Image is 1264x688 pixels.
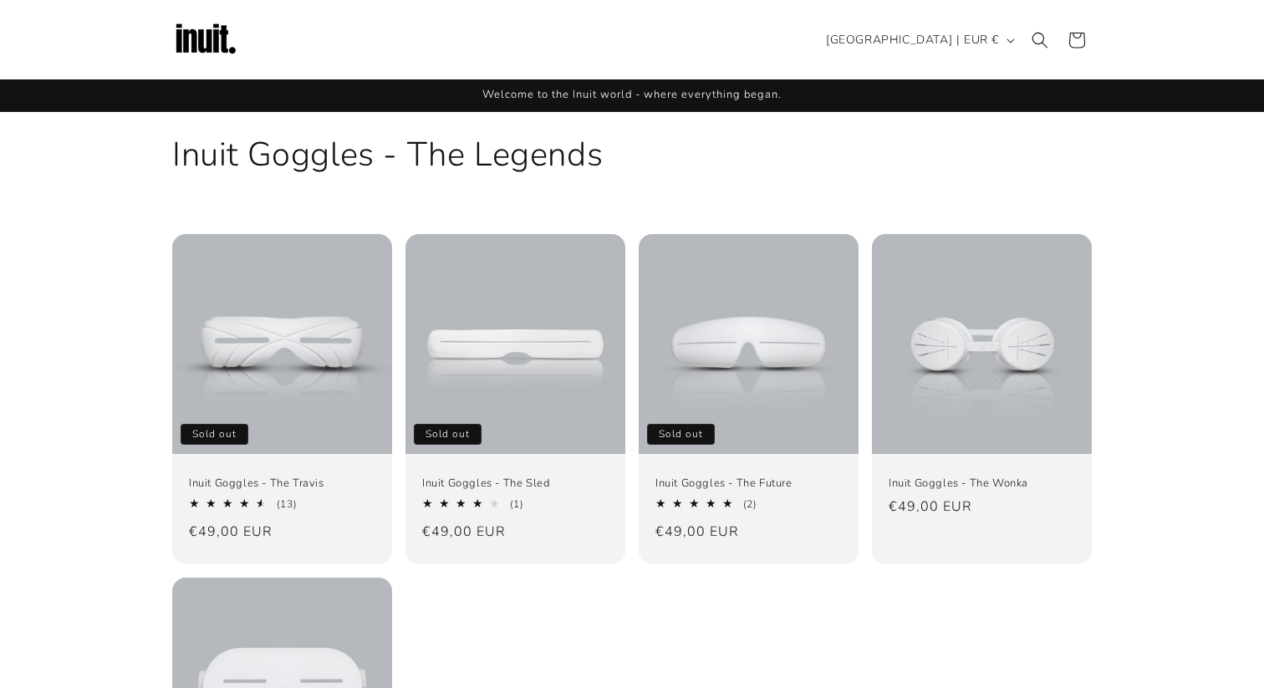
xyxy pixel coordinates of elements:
a: Inuit Goggles - The Sled [422,477,609,491]
div: Announcement [172,79,1092,111]
a: Inuit Goggles - The Future [655,477,842,491]
summary: Search [1022,22,1058,59]
span: Welcome to the Inuit world - where everything began. [482,87,782,102]
a: Inuit Goggles - The Wonka [889,477,1075,491]
span: [GEOGRAPHIC_DATA] | EUR € [826,31,999,48]
button: [GEOGRAPHIC_DATA] | EUR € [816,24,1022,56]
img: Inuit Logo [172,7,239,74]
a: Inuit Goggles - The Travis [189,477,375,491]
h1: Inuit Goggles - The Legends [172,133,1092,176]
